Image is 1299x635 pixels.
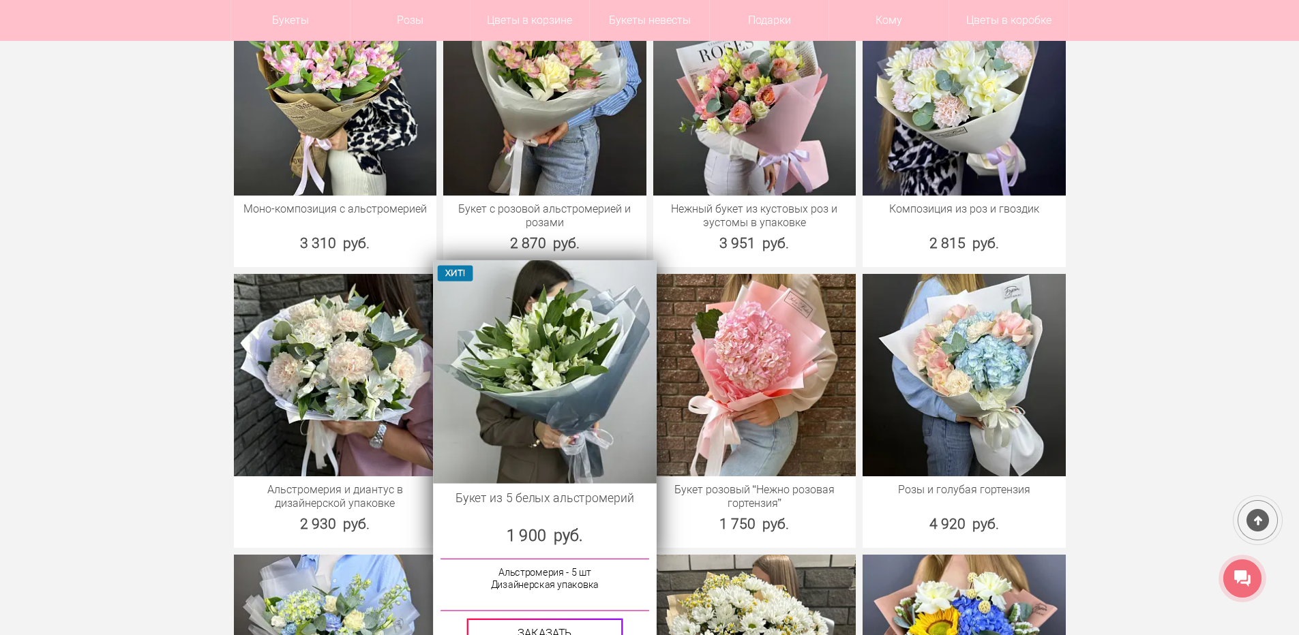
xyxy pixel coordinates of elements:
a: Композиция из роз и гвоздик [869,202,1059,216]
img: Букет розовый “Нежно розовая гортензия” [653,274,856,477]
div: 2 815 руб. [863,233,1066,253]
div: 2 930 руб. [234,514,437,534]
a: Букет с розовой альстромерией и розами [450,202,640,230]
div: 1 900 руб. [433,524,656,546]
div: 3 310 руб. [234,233,437,253]
img: Альстромерия и диантус в дизайнерской упаковке [234,274,437,477]
div: 4 920 руб. [863,514,1066,534]
a: Букет розовый “Нежно розовая гортензия” [660,483,850,510]
a: Альстромерия и диантус в дизайнерской упаковке [241,483,430,510]
div: 1 750 руб. [653,514,856,534]
a: Букет из 5 белых альстромерий [441,491,648,506]
img: Розы и голубая гортензия [863,274,1066,477]
a: Моно-композиция с альстромерией [241,202,430,216]
div: 3 951 руб. [653,233,856,253]
div: 2 870 руб. [443,233,646,253]
span: ХИТ! [438,265,473,281]
div: Альстромерия - 5 шт Дизайнерская упаковка [441,559,649,611]
a: Нежный букет из кустовых роз и эустомы в упаковке [660,202,850,230]
a: Розы и голубая гортензия [869,483,1059,497]
img: Букет из 5 белых альстромерий [433,260,656,482]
